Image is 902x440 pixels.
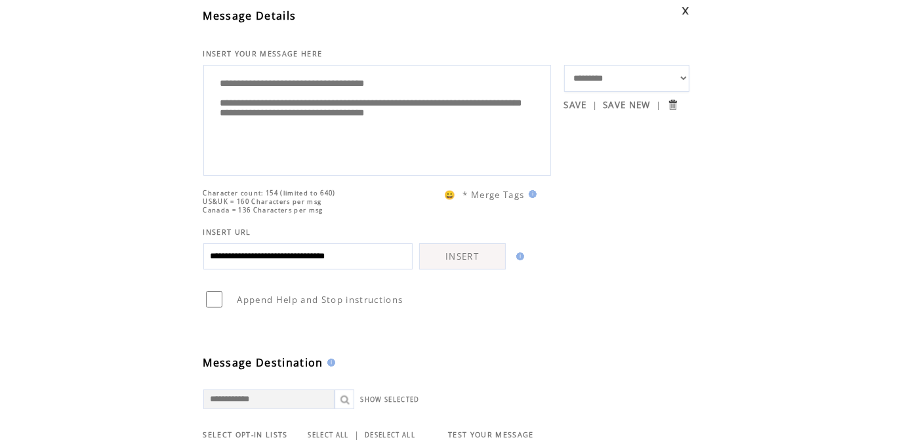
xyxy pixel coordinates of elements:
[512,252,524,260] img: help.gif
[463,189,525,201] span: * Merge Tags
[203,9,297,23] span: Message Details
[203,189,336,197] span: Character count: 154 (limited to 640)
[448,430,534,439] span: TEST YOUR MESSAGE
[564,99,587,111] a: SAVE
[203,206,323,214] span: Canada = 136 Characters per msg
[444,189,456,201] span: 😀
[361,395,420,404] a: SHOW SELECTED
[656,99,661,111] span: |
[203,228,251,237] span: INSERT URL
[592,99,598,111] span: |
[237,294,403,306] span: Append Help and Stop instructions
[203,49,323,58] span: INSERT YOUR MESSAGE HERE
[666,98,679,111] input: Submit
[323,359,335,367] img: help.gif
[603,99,651,111] a: SAVE NEW
[203,355,323,370] span: Message Destination
[365,431,415,439] a: DESELECT ALL
[419,243,506,270] a: INSERT
[203,430,288,439] span: SELECT OPT-IN LISTS
[308,431,349,439] a: SELECT ALL
[203,197,322,206] span: US&UK = 160 Characters per msg
[525,190,537,198] img: help.gif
